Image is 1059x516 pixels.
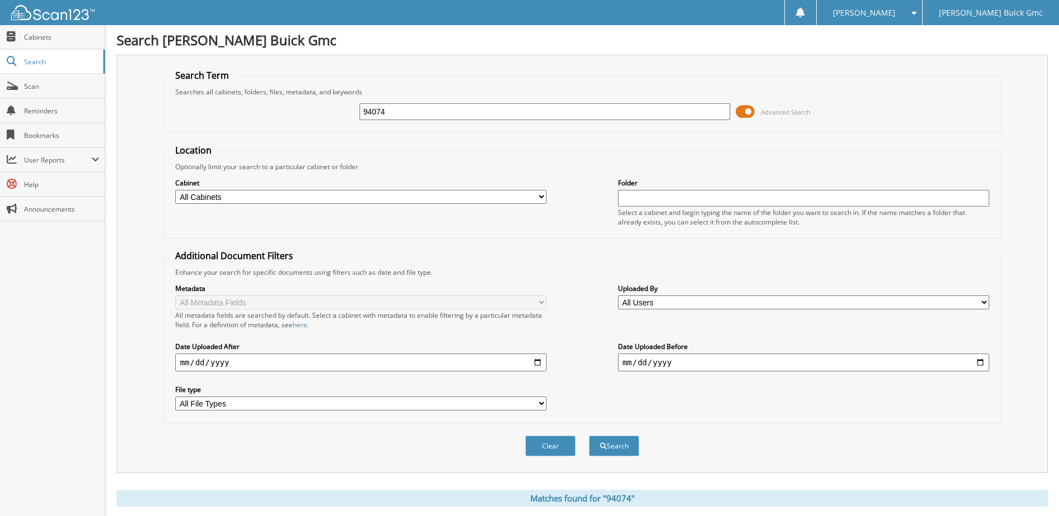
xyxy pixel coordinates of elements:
[618,178,989,188] label: Folder
[589,436,639,456] button: Search
[170,144,217,156] legend: Location
[618,342,989,351] label: Date Uploaded Before
[618,284,989,293] label: Uploaded By
[24,82,99,91] span: Scan
[24,204,99,214] span: Announcements
[24,131,99,140] span: Bookmarks
[175,284,547,293] label: Metadata
[833,9,895,16] span: [PERSON_NAME]
[11,5,95,20] img: scan123-logo-white.svg
[525,436,576,456] button: Clear
[170,162,994,171] div: Optionally limit your search to a particular cabinet or folder
[175,342,547,351] label: Date Uploaded After
[170,69,234,82] legend: Search Term
[24,32,99,42] span: Cabinets
[24,57,98,66] span: Search
[175,178,547,188] label: Cabinet
[175,310,547,329] div: All metadata fields are searched by default. Select a cabinet with metadata to enable filtering b...
[24,180,99,189] span: Help
[939,9,1043,16] span: [PERSON_NAME] Buick Gmc
[117,31,1048,49] h1: Search [PERSON_NAME] Buick Gmc
[293,320,307,329] a: here
[24,106,99,116] span: Reminders
[761,108,811,116] span: Advanced Search
[175,353,547,371] input: start
[618,353,989,371] input: end
[170,250,299,262] legend: Additional Document Filters
[170,87,994,97] div: Searches all cabinets, folders, files, metadata, and keywords
[175,385,547,394] label: File type
[24,155,92,165] span: User Reports
[170,267,994,277] div: Enhance your search for specific documents using filters such as date and file type.
[618,208,989,227] div: Select a cabinet and begin typing the name of the folder you want to search in. If the name match...
[117,490,1048,507] div: Matches found for "94074"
